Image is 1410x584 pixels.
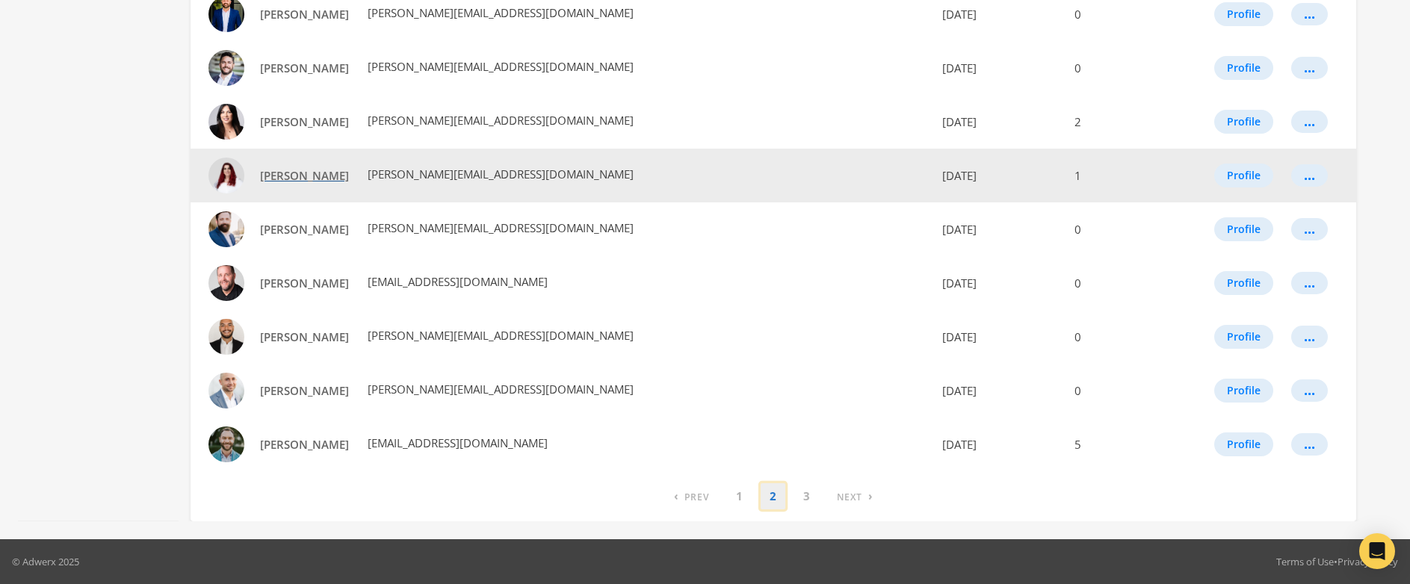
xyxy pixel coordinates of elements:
[1214,217,1273,241] button: Profile
[365,382,634,397] span: [PERSON_NAME][EMAIL_ADDRESS][DOMAIN_NAME]
[1066,149,1178,202] td: 1
[365,5,634,20] span: [PERSON_NAME][EMAIL_ADDRESS][DOMAIN_NAME]
[930,95,1066,149] td: [DATE]
[208,158,244,193] img: Rebecca Comstock profile
[1304,336,1315,338] div: ...
[250,55,359,82] a: [PERSON_NAME]
[260,114,349,129] span: [PERSON_NAME]
[1291,164,1328,187] button: ...
[1304,175,1315,176] div: ...
[208,211,244,247] img: Richard Childress profile
[1291,57,1328,79] button: ...
[1276,555,1334,568] a: Terms of Use
[1291,272,1328,294] button: ...
[260,276,349,291] span: [PERSON_NAME]
[260,222,349,237] span: [PERSON_NAME]
[365,435,548,450] span: [EMAIL_ADDRESS][DOMAIN_NAME]
[665,483,882,509] nav: pagination
[794,483,819,509] a: 3
[208,104,244,140] img: Priscilla Bowman profile
[930,310,1066,364] td: [DATE]
[365,328,634,343] span: [PERSON_NAME][EMAIL_ADDRESS][DOMAIN_NAME]
[930,364,1066,417] td: [DATE]
[930,417,1066,471] td: [DATE]
[250,162,359,190] a: [PERSON_NAME]
[208,50,244,86] img: Mikey Nelms profile
[1304,67,1315,69] div: ...
[250,377,359,405] a: [PERSON_NAME]
[828,483,882,509] a: Next
[1304,121,1315,122] div: ...
[250,431,359,459] a: [PERSON_NAME]
[1066,364,1178,417] td: 0
[1214,432,1273,456] button: Profile
[260,329,349,344] span: [PERSON_NAME]
[208,319,244,355] img: Ruben Albornox profile
[930,149,1066,202] td: [DATE]
[365,113,634,128] span: [PERSON_NAME][EMAIL_ADDRESS][DOMAIN_NAME]
[1304,444,1315,445] div: ...
[250,1,359,28] a: [PERSON_NAME]
[1276,554,1398,569] div: •
[1304,390,1315,391] div: ...
[1066,417,1178,471] td: 5
[1214,110,1273,134] button: Profile
[250,323,359,351] a: [PERSON_NAME]
[208,373,244,409] img: Ryan D’Amico profile
[1291,379,1328,402] button: ...
[260,383,349,398] span: [PERSON_NAME]
[1066,95,1178,149] td: 2
[674,488,678,503] span: ‹
[1291,218,1328,240] button: ...
[1291,111,1328,133] button: ...
[1304,229,1315,230] div: ...
[365,59,634,74] span: [PERSON_NAME][EMAIL_ADDRESS][DOMAIN_NAME]
[665,483,718,509] a: Previous
[1214,164,1273,187] button: Profile
[930,256,1066,310] td: [DATE]
[930,41,1066,95] td: [DATE]
[1214,379,1273,403] button: Profile
[208,265,244,301] img: Rob Davis profile
[260,168,349,183] span: [PERSON_NAME]
[1304,282,1315,284] div: ...
[1291,3,1328,25] button: ...
[365,167,634,181] span: [PERSON_NAME][EMAIL_ADDRESS][DOMAIN_NAME]
[1359,533,1395,569] div: Open Intercom Messenger
[930,202,1066,256] td: [DATE]
[868,488,873,503] span: ›
[1066,202,1178,256] td: 0
[761,483,785,509] a: 2
[1214,271,1273,295] button: Profile
[1214,2,1273,26] button: Profile
[1214,325,1273,349] button: Profile
[250,216,359,243] a: [PERSON_NAME]
[208,426,244,462] img: Trey Willard profile
[365,220,634,235] span: [PERSON_NAME][EMAIL_ADDRESS][DOMAIN_NAME]
[260,437,349,452] span: [PERSON_NAME]
[1214,56,1273,80] button: Profile
[260,60,349,75] span: [PERSON_NAME]
[260,7,349,22] span: [PERSON_NAME]
[727,483,752,509] a: 1
[1066,41,1178,95] td: 0
[1066,256,1178,310] td: 0
[1304,13,1315,15] div: ...
[365,274,548,289] span: [EMAIL_ADDRESS][DOMAIN_NAME]
[250,270,359,297] a: [PERSON_NAME]
[12,554,79,569] p: © Adwerx 2025
[1066,310,1178,364] td: 0
[1291,326,1328,348] button: ...
[250,108,359,136] a: [PERSON_NAME]
[1338,555,1398,568] a: Privacy Policy
[1291,433,1328,456] button: ...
